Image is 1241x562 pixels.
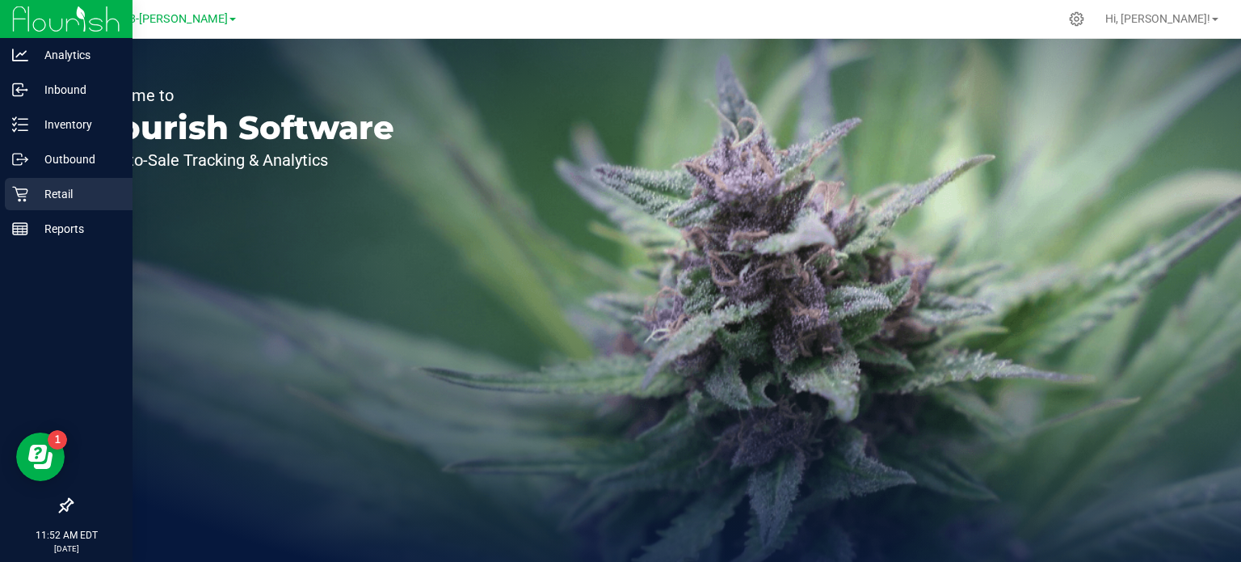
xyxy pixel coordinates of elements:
[12,82,28,98] inline-svg: Inbound
[87,152,394,168] p: Seed-to-Sale Tracking & Analytics
[12,186,28,202] inline-svg: Retail
[1105,12,1210,25] span: Hi, [PERSON_NAME]!
[12,221,28,237] inline-svg: Reports
[16,433,65,481] iframe: Resource center
[87,87,394,104] p: Welcome to
[28,115,125,134] p: Inventory
[28,184,125,204] p: Retail
[7,543,125,555] p: [DATE]
[28,150,125,169] p: Outbound
[28,45,125,65] p: Analytics
[28,219,125,239] p: Reports
[12,116,28,133] inline-svg: Inventory
[28,80,125,99] p: Inbound
[95,12,228,26] span: PNW.23-[PERSON_NAME]
[12,151,28,167] inline-svg: Outbound
[1066,11,1087,27] div: Manage settings
[12,47,28,63] inline-svg: Analytics
[48,430,67,450] iframe: Resource center unread badge
[7,528,125,543] p: 11:52 AM EDT
[87,112,394,144] p: Flourish Software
